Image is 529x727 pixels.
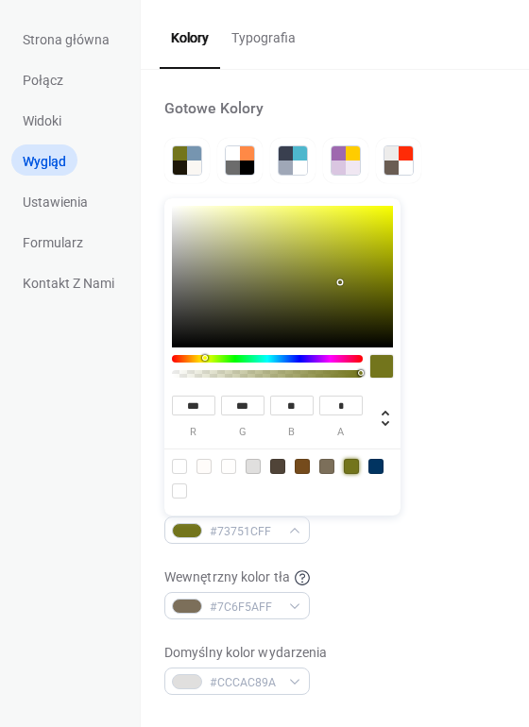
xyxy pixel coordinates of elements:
[164,98,264,118] div: Gotowe Kolory
[23,152,66,172] span: Wygląd
[210,598,280,617] span: #7C6F5AFF
[246,459,261,474] div: rgba(204, 202, 200, 0.6039215686274509)
[11,23,121,54] a: Strona główna
[368,459,384,474] div: rgb(1, 52, 97)
[164,567,290,587] div: Wewnętrzny kolor tła
[172,427,215,437] label: r
[23,233,83,253] span: Formularz
[295,459,310,474] div: rgb(117, 75, 28)
[11,144,77,176] a: Wygląd
[164,643,328,663] div: Domyślny kolor wydarzenia
[172,459,187,474] div: rgba(0, 0, 0, 0)
[11,185,99,216] a: Ustawienia
[23,274,114,294] span: Kontakt Z Nami
[221,459,236,474] div: rgba(255, 252, 250, 0.491547131147541)
[23,111,61,131] span: Widoki
[172,483,187,499] div: rgba(1, 52, 97, 0)
[270,427,314,437] label: b
[210,673,280,693] span: #CCCAC89A
[23,30,110,50] span: Strona główna
[11,63,75,94] a: Połącz
[196,459,212,474] div: rgb(255, 252, 250)
[11,104,73,135] a: Widoki
[319,427,363,437] label: a
[11,266,126,297] a: Kontakt Z Nami
[210,522,280,542] span: #73751CFF
[221,427,264,437] label: g
[11,226,94,257] a: Formularz
[344,459,359,474] div: rgb(115, 117, 28)
[23,193,88,212] span: Ustawienia
[319,459,334,474] div: rgb(124, 111, 90)
[270,459,285,474] div: rgb(80, 68, 56)
[23,71,63,91] span: Połącz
